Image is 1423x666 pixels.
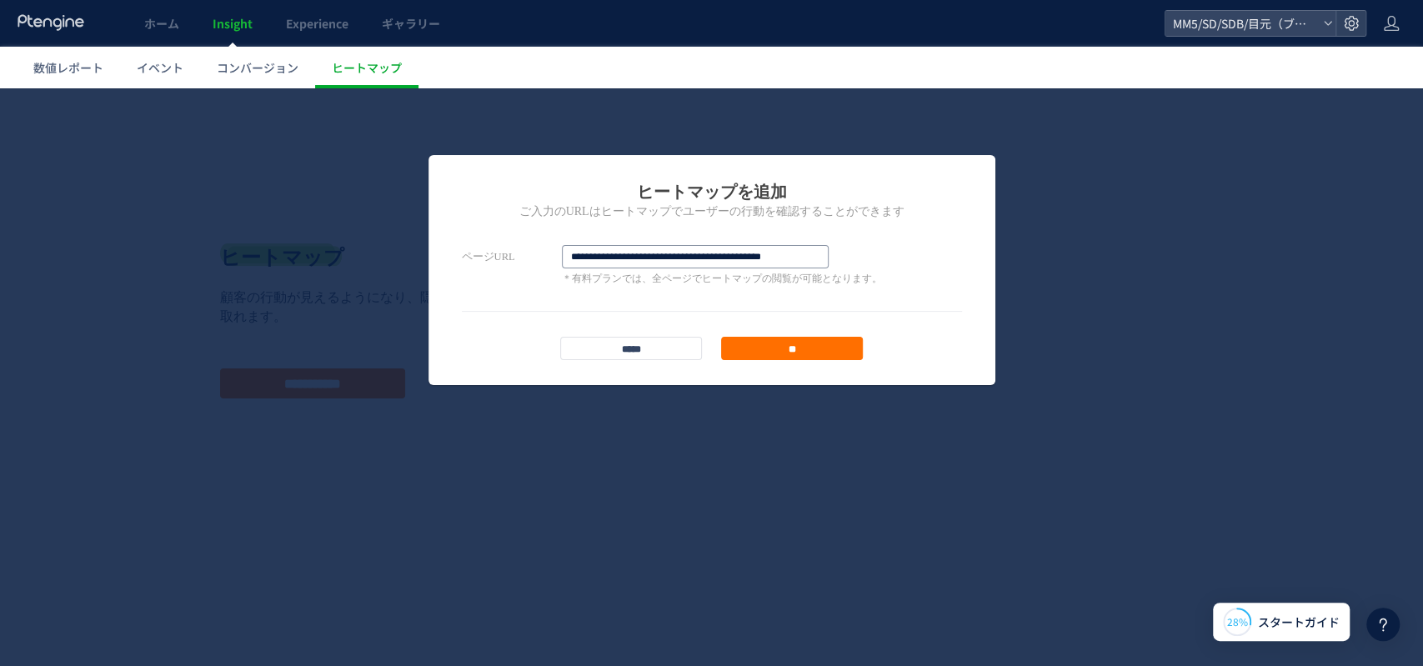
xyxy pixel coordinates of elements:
[462,92,962,115] h1: ヒートマップを追加
[462,157,562,180] label: ページURL
[137,59,183,76] span: イベント
[382,15,440,32] span: ギャラリー
[213,15,253,32] span: Insight
[1227,614,1248,628] span: 28%
[332,59,402,76] span: ヒートマップ
[33,59,103,76] span: 数値レポート
[217,59,298,76] span: コンバージョン
[562,183,882,198] p: ＊有料プランでは、全ページでヒートマップの閲覧が可能となります。
[1258,613,1340,631] span: スタートガイド
[1168,11,1316,36] span: MM5/SD/SDB/目元（ブランドサイトLP/広告LP）
[462,115,962,132] h2: ご入力のURLはヒートマップでユーザーの行動を確認することができます
[286,15,348,32] span: Experience
[144,15,179,32] span: ホーム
